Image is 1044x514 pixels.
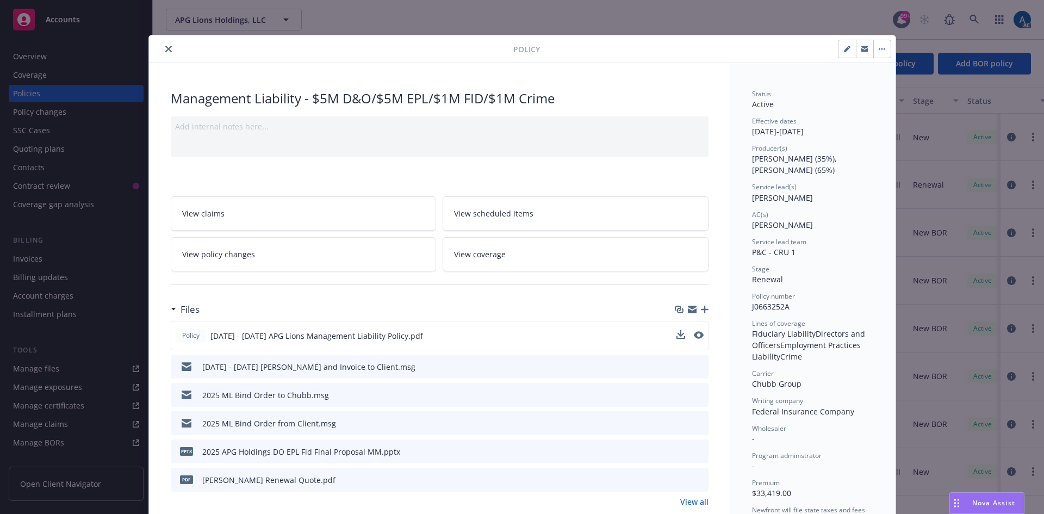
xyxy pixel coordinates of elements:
[752,144,787,153] span: Producer(s)
[676,330,685,339] button: download file
[202,474,335,486] div: [PERSON_NAME] Renewal Quote.pdf
[180,475,193,484] span: pdf
[752,379,801,389] span: Chubb Group
[694,330,704,342] button: preview file
[752,247,796,257] span: P&C - CRU 1
[694,331,704,339] button: preview file
[752,89,771,98] span: Status
[175,121,704,132] div: Add internal notes here...
[180,331,202,340] span: Policy
[752,369,774,378] span: Carrier
[202,446,400,457] div: 2025 APG Holdings DO EPL Fid Final Proposal MM.pptx
[752,193,813,203] span: [PERSON_NAME]
[752,340,863,362] span: Employment Practices Liability
[752,210,768,219] span: AC(s)
[443,196,709,231] a: View scheduled items
[752,182,797,191] span: Service lead(s)
[949,492,1024,514] button: Nova Assist
[972,498,1015,507] span: Nova Assist
[950,493,964,513] div: Drag to move
[752,292,795,301] span: Policy number
[752,116,874,137] div: [DATE] - [DATE]
[677,474,686,486] button: download file
[677,418,686,429] button: download file
[694,389,704,401] button: preview file
[752,451,822,460] span: Program administrator
[752,461,755,471] span: -
[171,237,437,271] a: View policy changes
[680,496,709,507] a: View all
[752,406,854,417] span: Federal Insurance Company
[171,196,437,231] a: View claims
[676,330,685,342] button: download file
[752,153,839,175] span: [PERSON_NAME] (35%), [PERSON_NAME] (65%)
[171,89,709,108] div: Management Liability - $5M D&O/$5M EPL/$1M FID/$1M Crime
[677,361,686,373] button: download file
[182,208,225,219] span: View claims
[694,418,704,429] button: preview file
[752,424,786,433] span: Wholesaler
[752,434,755,444] span: -
[202,418,336,429] div: 2025 ML Bind Order from Client.msg
[677,446,686,457] button: download file
[677,389,686,401] button: download file
[752,319,805,328] span: Lines of coverage
[694,474,704,486] button: preview file
[694,446,704,457] button: preview file
[780,351,802,362] span: Crime
[752,99,774,109] span: Active
[752,478,780,487] span: Premium
[752,264,769,274] span: Stage
[202,389,329,401] div: 2025 ML Bind Order to Chubb.msg
[752,488,791,498] span: $33,419.00
[513,44,540,55] span: Policy
[752,116,797,126] span: Effective dates
[202,361,415,373] div: [DATE] - [DATE] [PERSON_NAME] and Invoice to Client.msg
[182,249,255,260] span: View policy changes
[752,220,813,230] span: [PERSON_NAME]
[181,302,200,317] h3: Files
[454,208,533,219] span: View scheduled items
[454,249,506,260] span: View coverage
[694,361,704,373] button: preview file
[752,237,806,246] span: Service lead team
[752,274,783,284] span: Renewal
[443,237,709,271] a: View coverage
[180,447,193,455] span: pptx
[752,396,803,405] span: Writing company
[752,329,867,350] span: Directors and Officers
[210,330,423,342] span: [DATE] - [DATE] APG Lions Management Liability Policy.pdf
[162,42,175,55] button: close
[752,329,816,339] span: Fiduciary Liability
[752,301,790,312] span: J0663252A
[171,302,200,317] div: Files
